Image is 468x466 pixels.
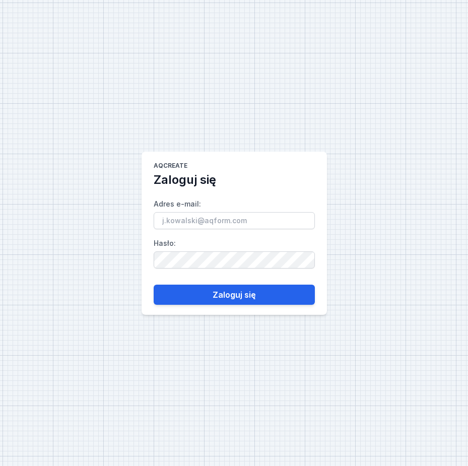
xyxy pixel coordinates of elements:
[154,285,315,305] button: Zaloguj się
[154,196,315,229] label: Adres e-mail :
[154,172,216,188] h2: Zaloguj się
[154,212,315,229] input: Adres e-mail:
[154,235,315,269] label: Hasło :
[154,162,187,172] h1: AQcreate
[154,251,315,269] input: Hasło:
